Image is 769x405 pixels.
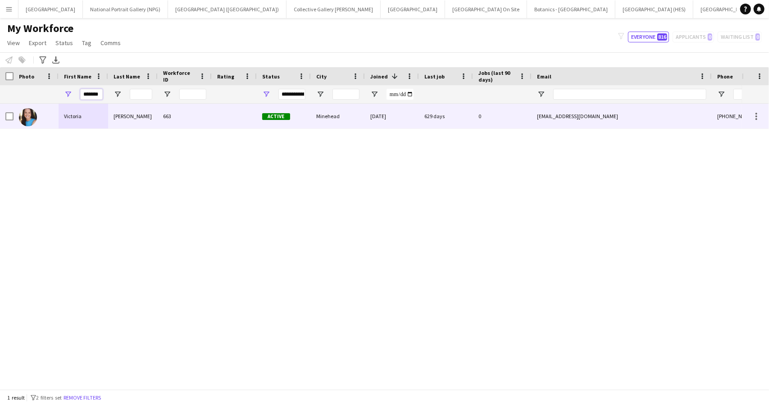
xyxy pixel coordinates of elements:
a: Tag [78,37,95,49]
span: Active [262,113,290,120]
button: Open Filter Menu [114,90,122,98]
div: [EMAIL_ADDRESS][DOMAIN_NAME] [532,104,712,129]
button: Open Filter Menu [537,90,545,98]
a: Comms [97,37,124,49]
span: 2 filters set [36,394,62,401]
div: 663 [158,104,212,129]
span: Tag [82,39,91,47]
span: Comms [100,39,121,47]
div: Minehead [311,104,365,129]
span: Jobs (last 90 days) [478,69,515,83]
span: Phone [717,73,733,80]
span: 816 [657,33,667,41]
button: Botanics - [GEOGRAPHIC_DATA] [527,0,615,18]
button: [GEOGRAPHIC_DATA] On Site [445,0,527,18]
input: City Filter Input [332,89,359,100]
input: Workforce ID Filter Input [179,89,206,100]
a: Status [52,37,77,49]
span: Status [55,39,73,47]
img: Victoria Smalley [19,108,37,126]
app-action-btn: Export XLSX [50,55,61,65]
div: 0 [473,104,532,129]
a: Export [25,37,50,49]
span: Workforce ID [163,69,196,83]
button: Open Filter Menu [262,90,270,98]
input: Last Name Filter Input [130,89,152,100]
button: Open Filter Menu [717,90,725,98]
button: [GEOGRAPHIC_DATA] [381,0,445,18]
button: Open Filter Menu [316,90,324,98]
div: [DATE] [365,104,419,129]
span: Status [262,73,280,80]
input: First Name Filter Input [80,89,103,100]
input: Joined Filter Input [387,89,414,100]
button: [GEOGRAPHIC_DATA] [18,0,83,18]
button: Collective Gallery [PERSON_NAME] [287,0,381,18]
button: [GEOGRAPHIC_DATA] (HES) [615,0,693,18]
span: My Workforce [7,22,73,35]
div: 629 days [419,104,473,129]
button: Remove filters [62,393,103,403]
span: First Name [64,73,91,80]
span: City [316,73,327,80]
span: Email [537,73,551,80]
button: Everyone816 [628,32,669,42]
span: Joined [370,73,388,80]
a: View [4,37,23,49]
span: Photo [19,73,34,80]
span: View [7,39,20,47]
button: Open Filter Menu [163,90,171,98]
button: [GEOGRAPHIC_DATA] ([GEOGRAPHIC_DATA]) [168,0,287,18]
span: Export [29,39,46,47]
div: [PERSON_NAME] [108,104,158,129]
app-action-btn: Advanced filters [37,55,48,65]
button: Open Filter Menu [370,90,378,98]
input: Email Filter Input [553,89,706,100]
button: National Portrait Gallery (NPG) [83,0,168,18]
button: Open Filter Menu [64,90,72,98]
span: Last job [424,73,445,80]
span: Last Name [114,73,140,80]
div: Victoria [59,104,108,129]
span: Rating [217,73,234,80]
